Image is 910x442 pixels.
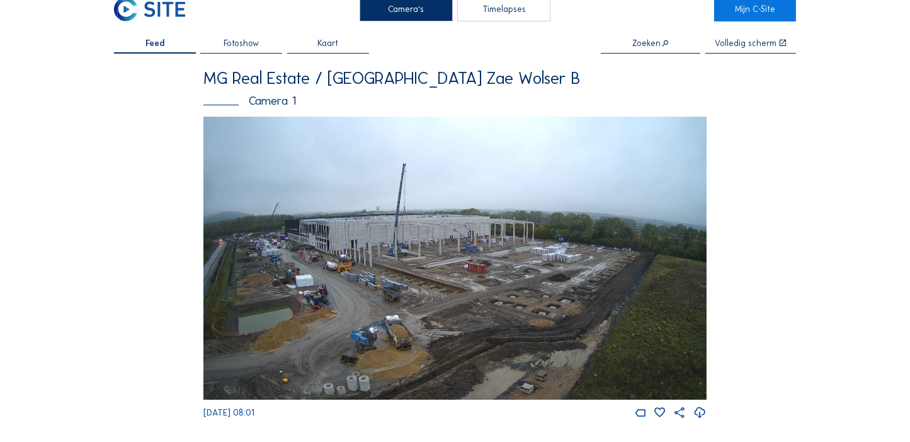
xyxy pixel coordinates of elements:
span: [DATE] 08:01 [203,407,254,418]
span: Fotoshow [224,39,259,48]
span: Feed [145,39,164,48]
div: MG Real Estate / [GEOGRAPHIC_DATA] Zae Wolser B [203,69,707,86]
div: Camera 1 [203,95,707,107]
span: Kaart [318,39,339,48]
div: Volledig scherm [715,39,776,48]
img: Image [203,117,707,400]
